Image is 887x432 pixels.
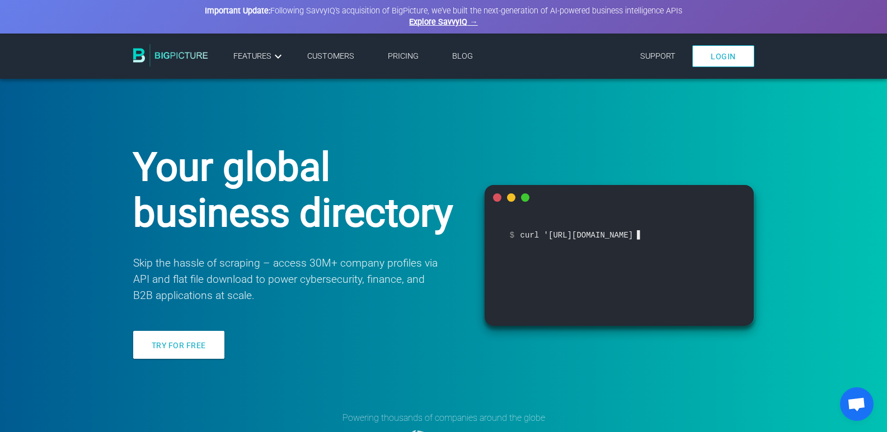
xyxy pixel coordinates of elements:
img: BigPicture.io [133,44,208,67]
p: Skip the hassle of scraping – access 30M+ company profiles via API and flat file download to powe... [133,255,440,303]
a: Login [692,45,754,67]
a: Try for free [133,331,224,359]
a: Features [233,50,285,63]
h1: Your global business directory [133,144,457,236]
span: curl '[URL][DOMAIN_NAME] [510,227,729,243]
a: Open chat [840,387,874,421]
